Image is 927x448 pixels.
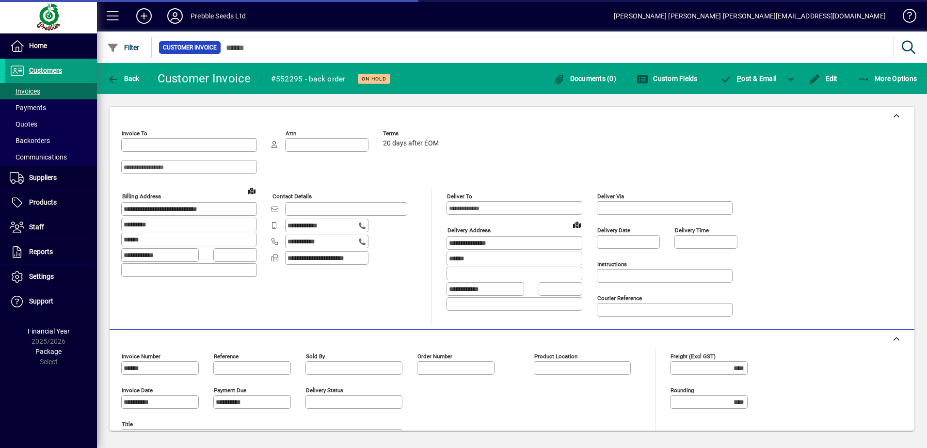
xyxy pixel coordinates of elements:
[634,70,700,87] button: Custom Fields
[597,227,630,234] mat-label: Delivery date
[5,265,97,289] a: Settings
[720,75,777,82] span: ost & Email
[5,240,97,264] a: Reports
[160,7,191,25] button: Profile
[447,193,472,200] mat-label: Deliver To
[809,75,838,82] span: Edit
[107,44,140,51] span: Filter
[5,166,97,190] a: Suppliers
[29,223,44,231] span: Staff
[35,348,62,355] span: Package
[737,75,741,82] span: P
[5,83,97,99] a: Invoices
[214,387,246,394] mat-label: Payment due
[534,353,577,360] mat-label: Product location
[191,8,246,24] div: Prebble Seeds Ltd
[29,198,57,206] span: Products
[10,87,40,95] span: Invoices
[675,227,709,234] mat-label: Delivery time
[383,140,439,147] span: 20 days after EOM
[5,34,97,58] a: Home
[122,421,133,428] mat-label: Title
[614,8,886,24] div: [PERSON_NAME] [PERSON_NAME] [PERSON_NAME][EMAIL_ADDRESS][DOMAIN_NAME]
[806,70,840,87] button: Edit
[5,191,97,215] a: Products
[362,76,386,82] span: On hold
[214,353,239,360] mat-label: Reference
[271,71,346,87] div: #552295 - back order
[122,130,147,137] mat-label: Invoice To
[10,137,50,144] span: Backorders
[5,116,97,132] a: Quotes
[597,295,642,302] mat-label: Courier Reference
[29,174,57,181] span: Suppliers
[716,70,782,87] button: Post & Email
[10,104,46,112] span: Payments
[569,217,585,232] a: View on map
[383,130,441,137] span: Terms
[671,387,694,394] mat-label: Rounding
[5,132,97,149] a: Backorders
[107,75,140,82] span: Back
[29,297,53,305] span: Support
[105,39,142,56] button: Filter
[671,353,716,360] mat-label: Freight (excl GST)
[29,272,54,280] span: Settings
[5,289,97,314] a: Support
[597,193,624,200] mat-label: Deliver via
[97,70,150,87] app-page-header-button: Back
[5,149,97,165] a: Communications
[29,66,62,74] span: Customers
[28,327,70,335] span: Financial Year
[417,353,452,360] mat-label: Order number
[856,70,920,87] button: More Options
[5,99,97,116] a: Payments
[895,2,915,33] a: Knowledge Base
[158,71,251,86] div: Customer Invoice
[306,353,325,360] mat-label: Sold by
[10,153,67,161] span: Communications
[306,387,343,394] mat-label: Delivery status
[122,387,153,394] mat-label: Invoice date
[10,120,37,128] span: Quotes
[551,70,619,87] button: Documents (0)
[244,183,259,198] a: View on map
[286,130,296,137] mat-label: Attn
[122,353,160,360] mat-label: Invoice number
[553,75,616,82] span: Documents (0)
[637,75,698,82] span: Custom Fields
[29,42,47,49] span: Home
[858,75,917,82] span: More Options
[5,215,97,240] a: Staff
[128,7,160,25] button: Add
[105,70,142,87] button: Back
[163,43,217,52] span: Customer Invoice
[29,248,53,256] span: Reports
[597,261,627,268] mat-label: Instructions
